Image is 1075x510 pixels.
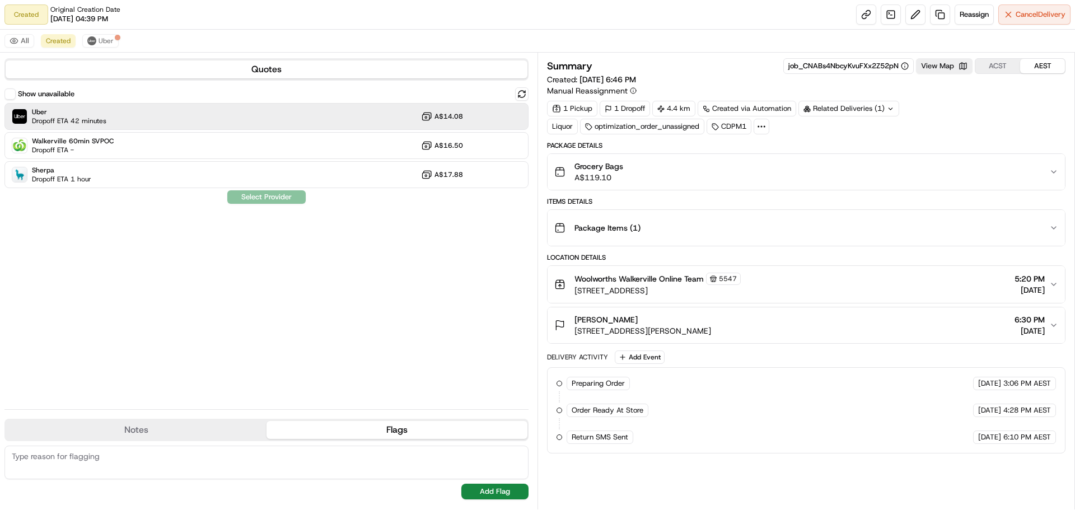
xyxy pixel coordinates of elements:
[11,163,20,172] div: 📗
[652,101,695,116] div: 4.4 km
[547,61,592,71] h3: Summary
[547,74,636,85] span: Created:
[572,432,628,442] span: Return SMS Sent
[975,59,1020,73] button: ACST
[22,162,86,174] span: Knowledge Base
[788,61,909,71] button: job_CNABs4NbcyKvuFXx2Z52pN
[600,101,650,116] div: 1 Dropoff
[1020,59,1065,73] button: AEST
[32,137,114,146] span: Walkerville 60min SVPOC
[916,58,973,74] button: View Map
[698,101,796,116] a: Created via Automation
[572,378,625,389] span: Preparing Order
[12,109,27,124] img: Uber
[4,34,34,48] button: All
[1003,405,1051,415] span: 4:28 PM AEST
[978,432,1001,442] span: [DATE]
[41,34,76,48] button: Created
[574,273,704,284] span: Woolworths Walkerville Online Team
[421,140,463,151] button: A$16.50
[7,158,90,178] a: 📗Knowledge Base
[32,107,106,116] span: Uber
[547,85,637,96] button: Manual Reassignment
[11,45,204,63] p: Welcome 👋
[95,163,104,172] div: 💻
[572,405,643,415] span: Order Ready At Store
[11,107,31,127] img: 1736555255976-a54dd68f-1ca7-489b-9aae-adbdc363a1c4
[11,11,34,34] img: Nash
[574,285,741,296] span: [STREET_ADDRESS]
[434,112,463,121] span: A$14.08
[38,107,184,118] div: Start new chat
[574,161,623,172] span: Grocery Bags
[32,166,91,175] span: Sherpa
[574,325,711,336] span: [STREET_ADDRESS][PERSON_NAME]
[547,353,608,362] div: Delivery Activity
[190,110,204,124] button: Start new chat
[574,314,638,325] span: [PERSON_NAME]
[707,119,751,134] div: CDPM1
[82,34,119,48] button: Uber
[32,116,106,125] span: Dropoff ETA 42 minutes
[580,119,704,134] div: optimization_order_unassigned
[547,197,1065,206] div: Items Details
[50,14,108,24] span: [DATE] 04:39 PM
[574,222,641,233] span: Package Items ( 1 )
[1015,325,1045,336] span: [DATE]
[1003,432,1051,442] span: 6:10 PM AEST
[111,190,135,198] span: Pylon
[267,421,527,439] button: Flags
[579,74,636,85] span: [DATE] 6:46 PM
[798,101,899,116] div: Related Deliveries (1)
[960,10,989,20] span: Reassign
[1016,10,1065,20] span: Cancel Delivery
[18,89,74,99] label: Show unavailable
[434,170,463,179] span: A$17.88
[90,158,184,178] a: 💻API Documentation
[421,169,463,180] button: A$17.88
[548,266,1065,303] button: Woolworths Walkerville Online Team5547[STREET_ADDRESS]5:20 PM[DATE]
[1015,273,1045,284] span: 5:20 PM
[38,118,142,127] div: We're available if you need us!
[548,307,1065,343] button: [PERSON_NAME][STREET_ADDRESS][PERSON_NAME]6:30 PM[DATE]
[421,111,463,122] button: A$14.08
[998,4,1071,25] button: CancelDelivery
[719,274,737,283] span: 5547
[1015,284,1045,296] span: [DATE]
[978,378,1001,389] span: [DATE]
[574,172,623,183] span: A$119.10
[46,36,71,45] span: Created
[615,350,665,364] button: Add Event
[547,85,628,96] span: Manual Reassignment
[1003,378,1051,389] span: 3:06 PM AEST
[548,154,1065,190] button: Grocery BagsA$119.10
[547,101,597,116] div: 1 Pickup
[1015,314,1045,325] span: 6:30 PM
[547,141,1065,150] div: Package Details
[548,210,1065,246] button: Package Items (1)
[978,405,1001,415] span: [DATE]
[12,138,27,153] img: Woolworths Truck
[434,141,463,150] span: A$16.50
[6,60,527,78] button: Quotes
[12,167,27,182] img: Sherpa
[99,36,114,45] span: Uber
[6,421,267,439] button: Notes
[32,146,110,155] span: Dropoff ETA -
[50,5,120,14] span: Original Creation Date
[106,162,180,174] span: API Documentation
[547,119,578,134] div: Liquor
[547,253,1065,262] div: Location Details
[79,189,135,198] a: Powered byPylon
[955,4,994,25] button: Reassign
[461,484,529,499] button: Add Flag
[32,175,91,184] span: Dropoff ETA 1 hour
[29,72,185,84] input: Clear
[87,36,96,45] img: uber-new-logo.jpeg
